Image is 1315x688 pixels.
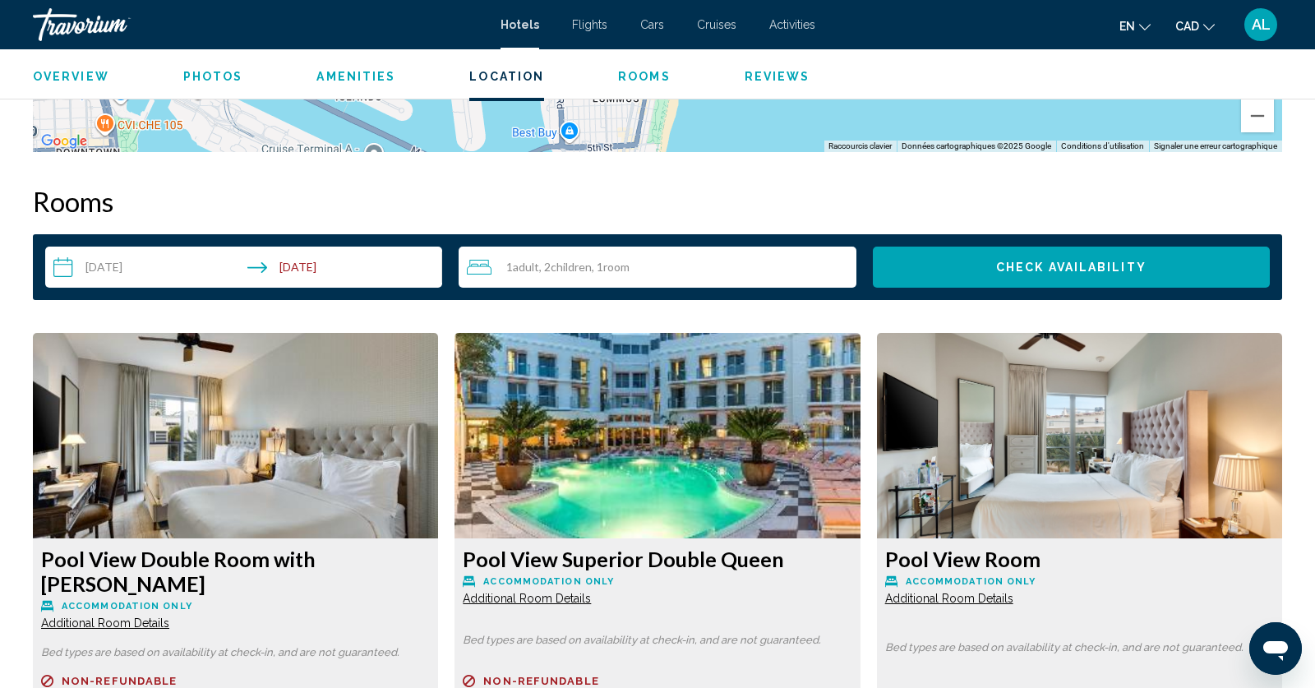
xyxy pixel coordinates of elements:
[183,69,243,84] button: Photos
[45,247,1270,288] div: Search widget
[316,69,395,84] button: Amenities
[33,70,109,83] span: Overview
[463,592,591,605] span: Additional Room Details
[572,18,607,31] a: Flights
[41,647,430,658] p: Bed types are based on availability at check-in, and are not guaranteed.
[697,18,736,31] a: Cruises
[41,616,169,630] span: Additional Room Details
[459,247,856,288] button: Travelers: 1 adult, 2 children
[1241,99,1274,132] button: Zoom arrière
[33,333,438,538] img: 26dc8db3-b7b8-4a27-8806-086eeec2a1ef.jpeg
[592,261,630,274] span: , 1
[33,185,1282,218] h2: Rooms
[828,141,892,152] button: Raccourcis clavier
[316,70,395,83] span: Amenities
[183,70,243,83] span: Photos
[45,247,442,288] button: Check-in date: Dec 20, 2025 Check-out date: Dec 26, 2025
[1175,14,1215,38] button: Change currency
[906,576,1036,587] span: Accommodation Only
[33,69,109,84] button: Overview
[745,70,810,83] span: Reviews
[469,70,544,83] span: Location
[37,131,91,152] a: Ouvrir cette zone dans Google Maps (dans une nouvelle fenêtre)
[1252,16,1271,33] span: AL
[513,260,539,274] span: Adult
[37,131,91,152] img: Google
[62,601,192,612] span: Accommodation Only
[1239,7,1282,42] button: User Menu
[539,261,592,274] span: , 2
[1154,141,1277,150] a: Signaler une erreur cartographique
[745,69,810,84] button: Reviews
[469,69,544,84] button: Location
[1061,141,1144,150] a: Conditions d'utilisation
[603,260,630,274] span: Room
[1175,20,1199,33] span: CAD
[618,69,671,84] button: Rooms
[618,70,671,83] span: Rooms
[463,547,851,571] h3: Pool View Superior Double Queen
[885,547,1274,571] h3: Pool View Room
[885,642,1274,653] p: Bed types are based on availability at check-in, and are not guaranteed.
[41,547,430,596] h3: Pool View Double Room with [PERSON_NAME]
[483,576,614,587] span: Accommodation Only
[640,18,664,31] a: Cars
[483,676,598,686] span: Non-refundable
[1119,20,1135,33] span: en
[885,592,1013,605] span: Additional Room Details
[1119,14,1151,38] button: Change language
[463,635,851,646] p: Bed types are based on availability at check-in, and are not guaranteed.
[873,247,1270,288] button: Check Availability
[62,676,177,686] span: Non-refundable
[902,141,1051,150] span: Données cartographiques ©2025 Google
[33,8,484,41] a: Travorium
[501,18,539,31] a: Hotels
[454,333,860,538] img: 329fbef8-bb6b-4992-9fd4-6f5b5200efa1.jpeg
[551,260,592,274] span: Children
[1249,622,1302,675] iframe: Bouton de lancement de la fenêtre de messagerie
[877,333,1282,538] img: 4f3436ee-6521-47d6-ae8f-f838178ed74e.jpeg
[769,18,815,31] a: Activities
[996,261,1147,275] span: Check Availability
[506,261,539,274] span: 1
